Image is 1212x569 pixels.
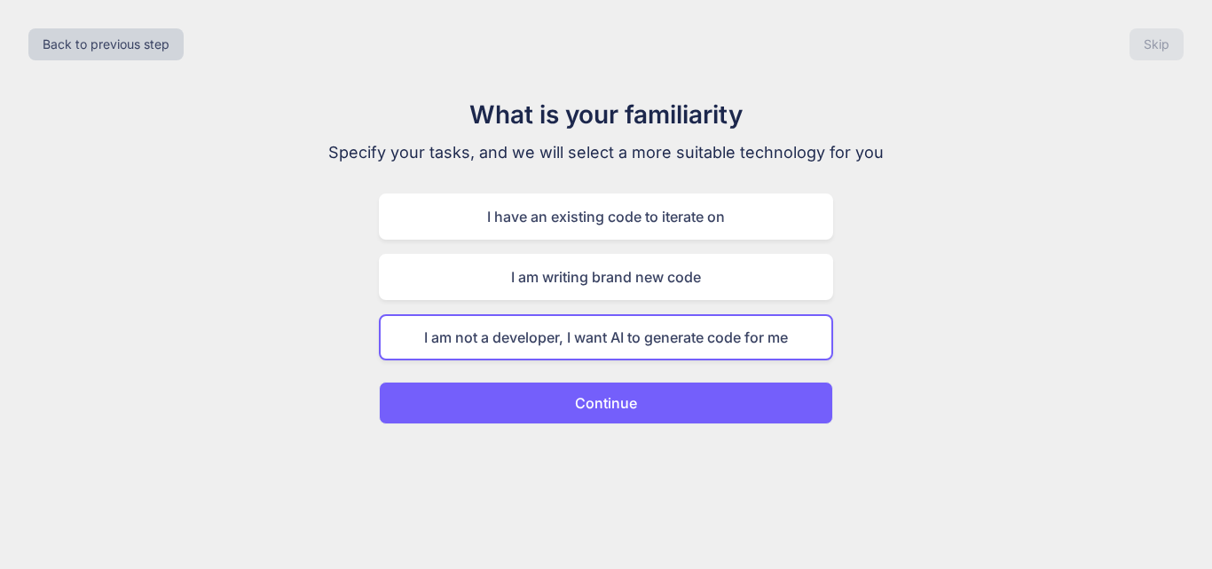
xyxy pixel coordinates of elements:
p: Continue [575,392,637,414]
p: Specify your tasks, and we will select a more suitable technology for you [308,140,904,165]
button: Back to previous step [28,28,184,60]
div: I have an existing code to iterate on [379,194,833,240]
button: Skip [1129,28,1184,60]
div: I am writing brand new code [379,254,833,300]
h1: What is your familiarity [308,96,904,133]
button: Continue [379,382,833,424]
div: I am not a developer, I want AI to generate code for me [379,314,833,360]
